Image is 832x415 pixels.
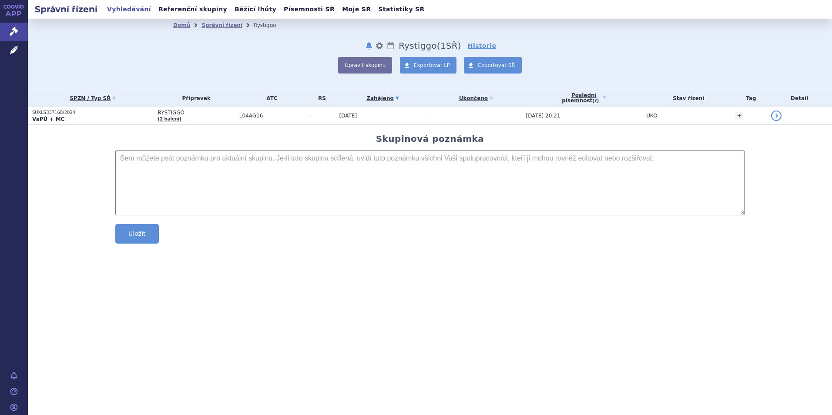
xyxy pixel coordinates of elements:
[430,92,521,104] a: Ukončeno
[731,89,767,107] th: Tag
[339,3,373,15] a: Moje SŘ
[305,89,335,107] th: RS
[173,22,190,28] a: Domů
[28,3,104,15] h2: Správní řízení
[232,3,279,15] a: Běžící lhůty
[338,57,392,74] button: Upravit skupinu
[104,3,154,15] a: Vyhledávání
[430,113,432,119] span: -
[376,134,484,144] h2: Skupinová poznámka
[254,19,288,32] li: Rystiggo
[156,3,230,15] a: Referenční skupiny
[414,62,450,68] span: Exportovat LP
[32,116,64,122] strong: VaPÚ + MC
[32,92,154,104] a: SPZN / Typ SŘ
[339,92,426,104] a: Zahájeno
[158,117,181,121] a: (2 balení)
[235,89,305,107] th: ATC
[592,98,599,104] abbr: (?)
[646,113,657,119] span: UKO
[309,113,335,119] span: -
[478,62,515,68] span: Exportovat SŘ
[32,110,154,116] p: SUKLS337168/2024
[642,89,731,107] th: Stav řízení
[464,57,522,74] a: Exportovat SŘ
[440,40,446,51] span: 1
[735,112,743,120] a: +
[437,40,461,51] span: ( SŘ)
[201,22,242,28] a: Správní řízení
[767,89,832,107] th: Detail
[526,89,642,107] a: Poslednípísemnost(?)
[239,113,305,119] span: L04AG16
[158,110,235,116] span: RYSTIGGO
[376,3,427,15] a: Statistiky SŘ
[468,41,497,50] a: Historie
[399,40,437,51] span: Rystiggo
[375,40,384,51] button: nastavení
[115,224,159,244] button: Uložit
[154,89,235,107] th: Přípravek
[526,113,560,119] span: [DATE] 20:21
[281,3,337,15] a: Písemnosti SŘ
[400,57,457,74] a: Exportovat LP
[386,40,395,51] a: Lhůty
[365,40,373,51] button: notifikace
[339,113,357,119] span: [DATE]
[771,110,782,121] a: detail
